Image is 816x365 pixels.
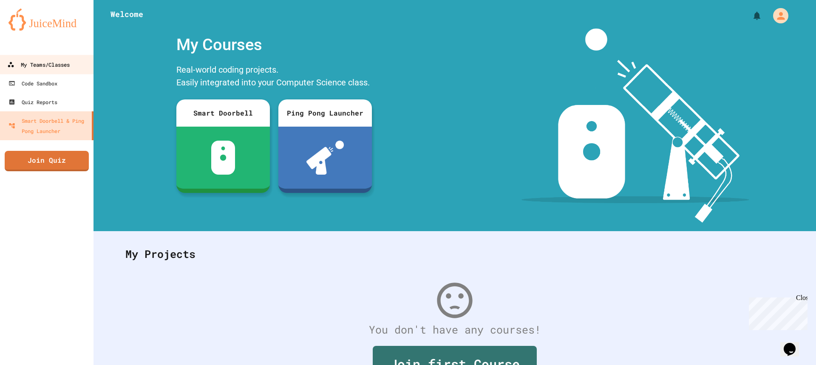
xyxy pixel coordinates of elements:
div: Code Sandbox [8,78,57,88]
img: sdb-white.svg [211,141,235,175]
div: Smart Doorbell [176,99,270,127]
iframe: chat widget [745,294,807,330]
img: ppl-with-ball.png [306,141,344,175]
img: banner-image-my-projects.png [521,28,749,223]
div: Ping Pong Launcher [278,99,372,127]
div: My Projects [117,238,793,271]
img: logo-orange.svg [8,8,85,31]
div: My Teams/Classes [7,59,70,70]
iframe: chat widget [780,331,807,357]
a: Join Quiz [5,151,89,171]
div: Real-world coding projects. Easily integrated into your Computer Science class. [172,61,376,93]
div: My Notifications [736,8,764,23]
div: Chat with us now!Close [3,3,59,54]
div: Smart Doorbell & Ping Pong Launcher [8,116,88,136]
div: My Courses [172,28,376,61]
div: My Account [764,6,790,25]
div: Quiz Reports [8,97,57,107]
div: You don't have any courses! [117,322,793,338]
